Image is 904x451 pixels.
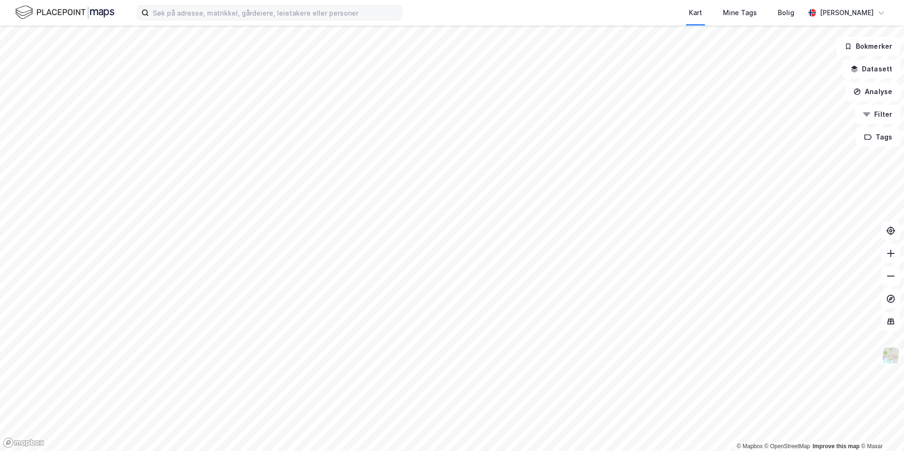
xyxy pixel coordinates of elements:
[765,443,810,450] a: OpenStreetMap
[857,406,904,451] iframe: Chat Widget
[149,6,401,20] input: Søk på adresse, matrikkel, gårdeiere, leietakere eller personer
[778,7,794,18] div: Bolig
[737,443,763,450] a: Mapbox
[3,437,44,448] a: Mapbox homepage
[845,82,900,101] button: Analyse
[856,128,900,147] button: Tags
[836,37,900,56] button: Bokmerker
[855,105,900,124] button: Filter
[857,406,904,451] div: Kontrollprogram for chat
[843,60,900,78] button: Datasett
[723,7,757,18] div: Mine Tags
[882,347,900,364] img: Z
[15,4,114,21] img: logo.f888ab2527a4732fd821a326f86c7f29.svg
[820,7,874,18] div: [PERSON_NAME]
[813,443,860,450] a: Improve this map
[689,7,702,18] div: Kart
